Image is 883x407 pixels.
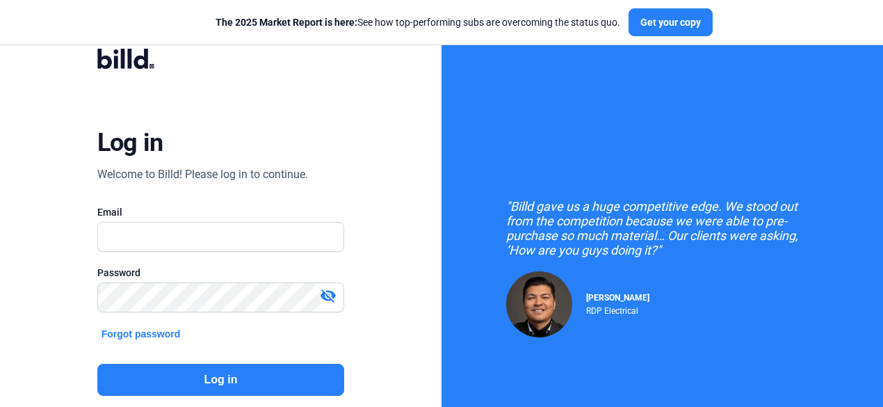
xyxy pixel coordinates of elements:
div: Welcome to Billd! Please log in to continue. [97,166,308,183]
button: Forgot password [97,326,185,342]
div: See how top-performing subs are overcoming the status quo. [216,15,620,29]
img: Raul Pacheco [506,271,572,337]
div: RDP Electrical [586,303,649,316]
div: Email [97,205,345,219]
div: Log in [97,127,163,158]
mat-icon: visibility_off [320,287,337,304]
span: The 2025 Market Report is here: [216,17,357,28]
span: [PERSON_NAME] [586,293,649,303]
div: "Billd gave us a huge competitive edge. We stood out from the competition because we were able to... [506,199,819,257]
button: Log in [97,364,345,396]
button: Get your copy [629,8,713,36]
div: Password [97,266,345,280]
